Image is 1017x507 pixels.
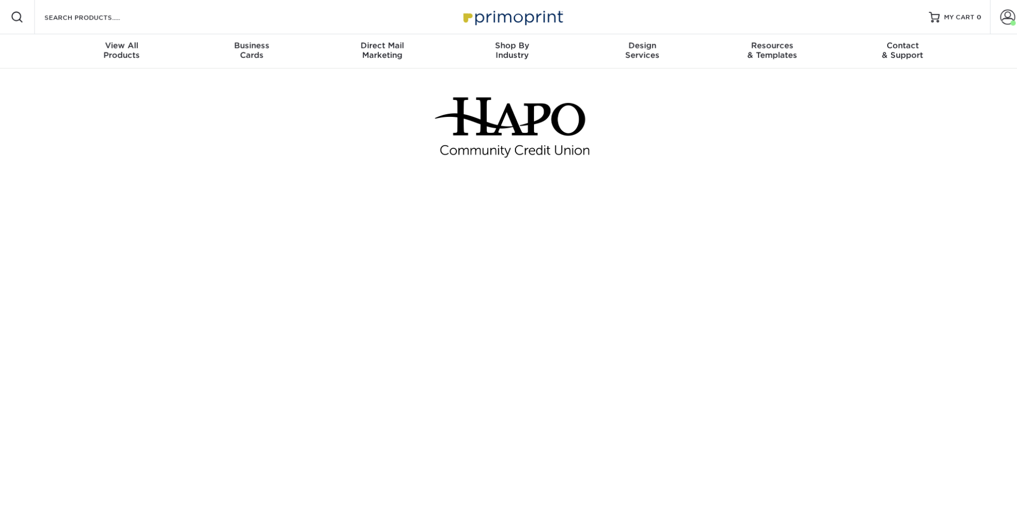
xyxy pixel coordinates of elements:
[702,40,831,50] span: Resources
[831,34,961,68] a: Contact& Support
[831,40,961,60] div: & Support
[573,34,702,68] a: DesignServices
[573,40,702,60] div: Services
[56,34,186,68] a: View AllProducts
[702,40,831,60] div: & Templates
[186,40,315,50] span: Business
[444,34,573,68] a: Shop ByIndustry
[43,11,147,23] input: SEARCH PRODUCTS.....
[444,40,573,60] div: Industry
[315,40,444,50] span: Direct Mail
[444,40,573,50] span: Shop By
[315,40,444,60] div: Marketing
[186,34,315,68] a: BusinessCards
[702,34,831,68] a: Resources& Templates
[455,5,562,28] img: Primoprint
[831,40,961,50] span: Contact
[429,94,588,160] img: Hapo Community Credit Union
[186,40,315,60] div: Cards
[56,40,186,50] span: View All
[315,34,444,68] a: Direct MailMarketing
[56,40,186,60] div: Products
[970,13,974,21] span: 0
[573,40,702,50] span: Design
[937,13,968,22] span: MY CART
